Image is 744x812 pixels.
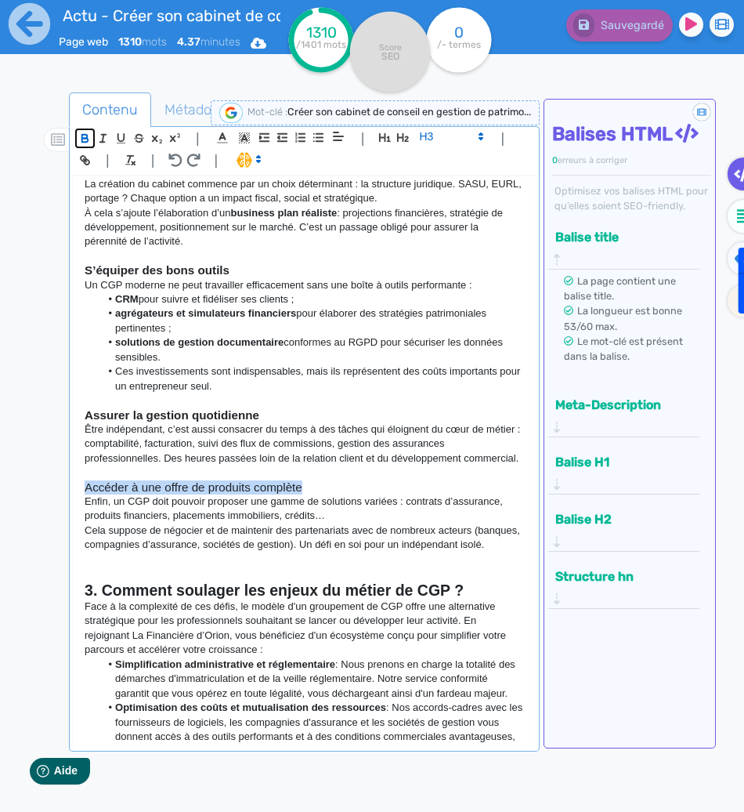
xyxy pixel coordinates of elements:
[381,50,399,62] tspan: SEO
[551,564,690,589] button: Structure hn
[306,24,337,42] tspan: 1310
[100,335,524,364] li: conformes au RGPD pour sécuriser les données sensibles.
[551,392,690,418] button: Meta-Description
[115,658,335,670] strong: Simplification administrative et réglementaire
[100,292,524,306] li: pour suivre et fidéliser ses clients ;
[115,336,284,348] strong: solutions de gestion documentaire
[85,582,464,599] strong: 3. Comment soulager les enjeux du métier de CGP ?
[265,89,327,131] span: HTML
[115,307,296,319] strong: agrégateurs et simulateurs financiers
[500,128,504,149] span: |
[85,600,523,658] p: Face à la complexité de ces défis, le modèle d'un groupement de CGP offre une alternative stratég...
[287,106,531,118] span: Créer son cabinet de conseil en gestion de patrimo...
[100,701,524,759] li: : Nos accords-cadres avec les fournisseurs de logiciels, les compagnies d'assurance et les sociét...
[564,335,684,362] span: Le mot-clé est présent dans la balise.
[231,207,338,219] strong: business plan réaliste
[85,177,523,206] p: La création du cabinet commence par un choix déterminant : la structure juridique. SASU, EURL, po...
[100,306,524,335] li: pour élaborer des stratégies patrimoniales pertinentes ;
[296,39,346,50] tspan: /1401 mots
[379,42,402,53] tspan: Score
[106,150,110,171] span: |
[265,92,328,128] a: HTML
[327,127,349,146] span: Aligment
[85,408,259,422] strong: Assurer la gestion quotidienne
[69,92,151,128] a: Contenu
[551,392,698,437] div: Meta-Description
[70,89,150,131] span: Contenu
[552,183,712,213] div: Optimisez vos balises HTML pour qu’elles soient SEO-friendly.
[85,524,523,553] p: Cela suppose de négocier et de maintenir des partenariats avec de nombreux acteurs (banques, comp...
[85,263,229,277] strong: S’équiper des bons outils
[59,3,282,28] input: title
[151,92,265,128] a: Métadonnées
[552,155,558,165] span: 0
[177,35,240,49] span: minutes
[551,449,698,494] div: Balise H1
[229,150,266,169] span: I.Assistant
[115,293,139,305] strong: CRM
[118,35,142,49] b: 1310
[247,106,287,118] span: Mot-clé :
[151,150,155,171] span: |
[219,103,243,123] img: google-serp-logo.png
[558,155,627,165] span: erreurs à corriger
[100,658,524,701] li: : Nous prenons en charge la totalité des démarches d'immatriculation et de la veille réglementair...
[551,506,690,532] button: Balise H2
[85,480,523,495] h3: Accéder à une offre de produits complète
[437,39,481,50] tspan: /- termes
[564,275,677,302] span: La page contient une balise title.
[177,35,200,49] b: 4.37
[566,9,673,42] button: Sauvegardé
[564,305,683,332] span: La longueur est bonne 53/60 max.
[100,364,524,393] li: Ces investissements sont indispensables, mais ils représentent des coûts importants pour un entre...
[85,422,523,466] p: Être indépendant, c’est aussi consacrer du temps à des tâches qui éloignent du cœur de métier : c...
[454,24,464,42] tspan: 0
[59,35,108,49] span: Page web
[115,701,386,713] strong: Optimisation des coûts et mutualisation des ressources
[196,128,200,149] span: |
[551,506,698,551] div: Balise H2
[551,224,690,250] button: Balise title
[601,19,664,32] span: Sauvegardé
[551,224,698,269] div: Balise title
[552,123,712,169] h4: Balises HTML
[118,35,167,49] span: mots
[152,89,264,131] span: Métadonnées
[551,449,690,475] button: Balise H1
[85,278,523,292] p: Un CGP moderne ne peut travailler efficacement sans une boîte à outils performante :
[85,206,523,249] p: À cela s’ajoute l’élaboration d’un : projections financières, stratégie de développement, positio...
[361,128,365,149] span: |
[85,495,523,524] p: Enfin, un CGP doit pouvoir proposer une gamme de solutions variées : contrats d’assurance, produi...
[214,150,218,171] span: |
[551,564,698,608] div: Structure hn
